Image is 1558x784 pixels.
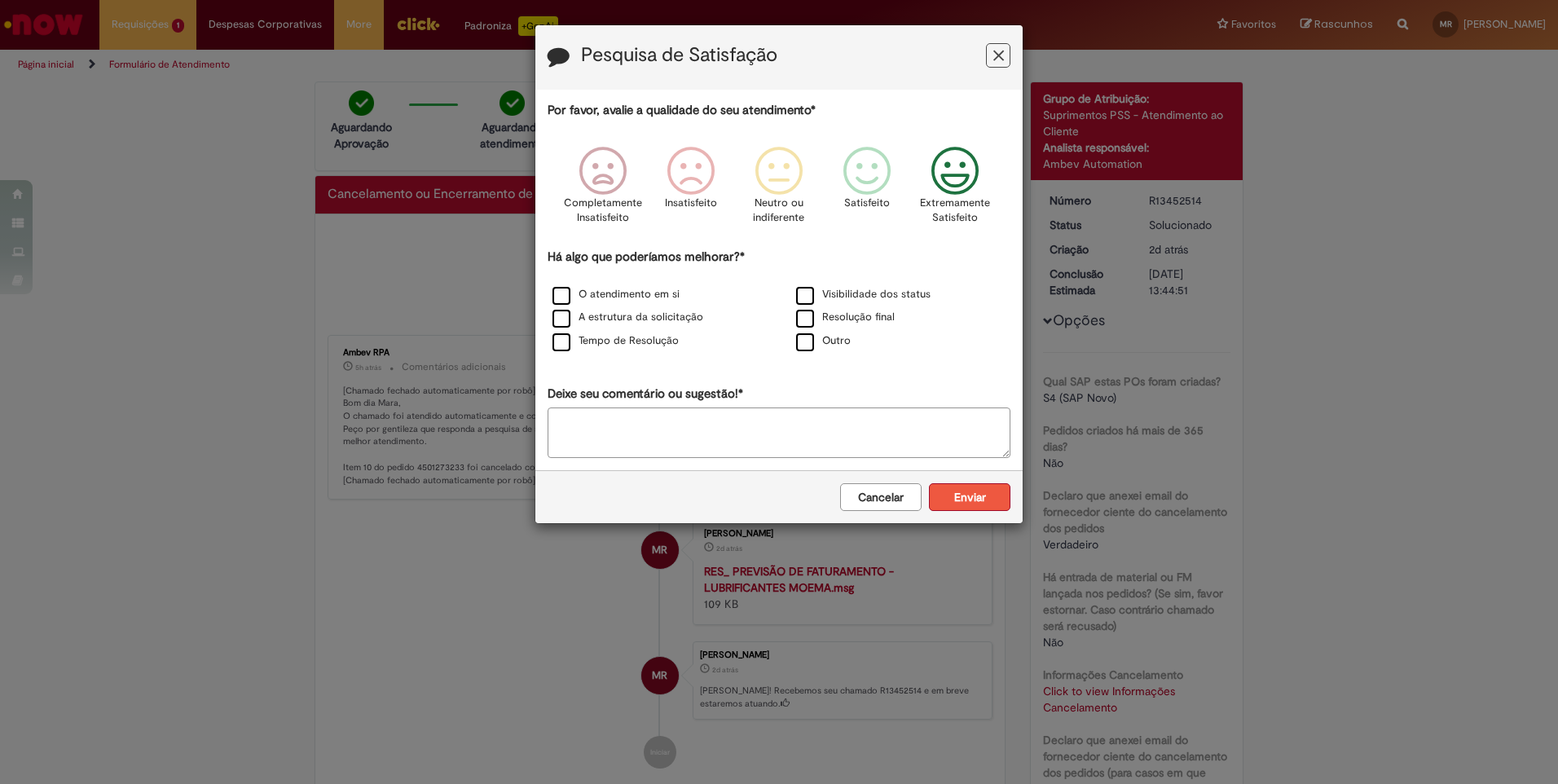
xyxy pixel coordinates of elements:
button: Enviar [929,483,1010,511]
div: Extremamente Satisfeito [913,134,997,246]
p: Extremamente Satisfeito [920,196,990,226]
label: O atendimento em si [552,287,680,302]
div: Completamente Insatisfeito [561,134,644,246]
label: A estrutura da solicitação [552,310,703,325]
label: Tempo de Resolução [552,333,679,349]
p: Satisfeito [844,196,890,211]
div: Há algo que poderíamos melhorar?* [548,249,1010,354]
label: Deixe seu comentário ou sugestão!* [548,385,743,403]
label: Outro [796,333,851,349]
p: Neutro ou indiferente [750,196,808,226]
div: Insatisfeito [649,134,733,246]
p: Completamente Insatisfeito [564,196,642,226]
div: Satisfeito [825,134,909,246]
label: Resolução final [796,310,895,325]
div: Neutro ou indiferente [737,134,821,246]
label: Por favor, avalie a qualidade do seu atendimento* [548,102,816,119]
button: Cancelar [840,483,922,511]
p: Insatisfeito [665,196,717,211]
label: Pesquisa de Satisfação [581,45,777,66]
label: Visibilidade dos status [796,287,931,302]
